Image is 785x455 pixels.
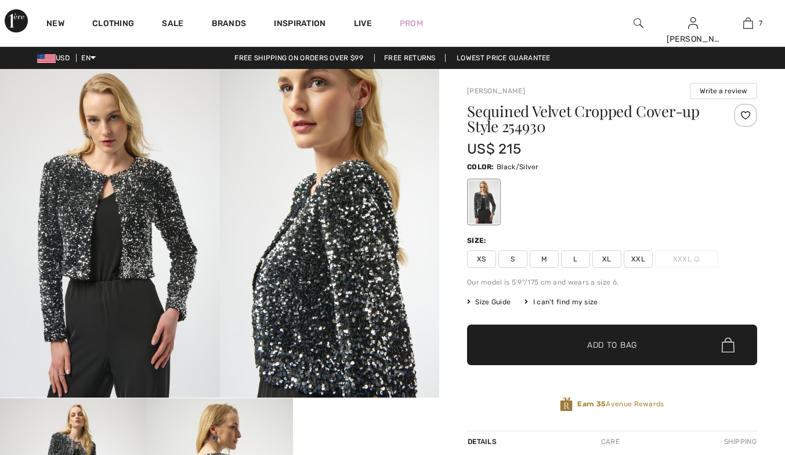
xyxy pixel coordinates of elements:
a: Prom [400,17,423,30]
img: US Dollar [37,54,56,63]
span: Inspiration [274,19,325,31]
h1: Sequined Velvet Cropped Cover-up Style 254930 [467,104,709,134]
span: 7 [759,18,762,28]
a: Sale [162,19,183,31]
span: Avenue Rewards [577,399,664,409]
img: search the website [634,16,643,30]
span: Add to Bag [587,339,637,351]
a: Clothing [92,19,134,31]
span: XXL [624,250,653,268]
div: Black/Silver [469,180,499,224]
a: Lowest Price Guarantee [447,54,560,62]
span: EN [81,54,96,62]
span: L [561,250,590,268]
img: Bag.svg [722,337,735,352]
a: [PERSON_NAME] [467,87,525,95]
a: Free shipping on orders over $99 [225,54,372,62]
img: My Bag [743,16,753,30]
div: Care [591,431,630,452]
a: New [46,19,64,31]
span: XXXL [655,250,718,268]
div: I can't find my size [524,297,598,307]
div: Details [467,431,500,452]
img: My Info [688,16,698,30]
span: M [530,250,559,268]
span: XS [467,250,496,268]
span: Color: [467,163,494,171]
img: ring-m.svg [694,256,700,262]
span: S [498,250,527,268]
a: 7 [721,16,775,30]
span: USD [37,54,74,62]
img: Sequined Velvet Cropped Cover-Up Style 254930. 2 [220,69,440,398]
img: 1ère Avenue [5,9,28,32]
a: Sign In [688,17,698,28]
a: Brands [212,19,247,31]
strong: Earn 35 [577,400,606,408]
a: Free Returns [374,54,446,62]
button: Write a review [690,83,757,99]
a: Live [354,17,372,30]
div: Size: [467,235,489,246]
img: Avenue Rewards [560,396,573,412]
div: [PERSON_NAME] [667,33,721,45]
div: Shipping [721,431,757,452]
span: XL [592,250,621,268]
button: Add to Bag [467,325,757,365]
span: Black/Silver [497,163,539,171]
span: Size Guide [467,297,511,307]
iframe: Opens a widget where you can chat to one of our agents [711,368,773,397]
span: US$ 215 [467,141,521,157]
div: Our model is 5'9"/175 cm and wears a size 6. [467,277,757,287]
